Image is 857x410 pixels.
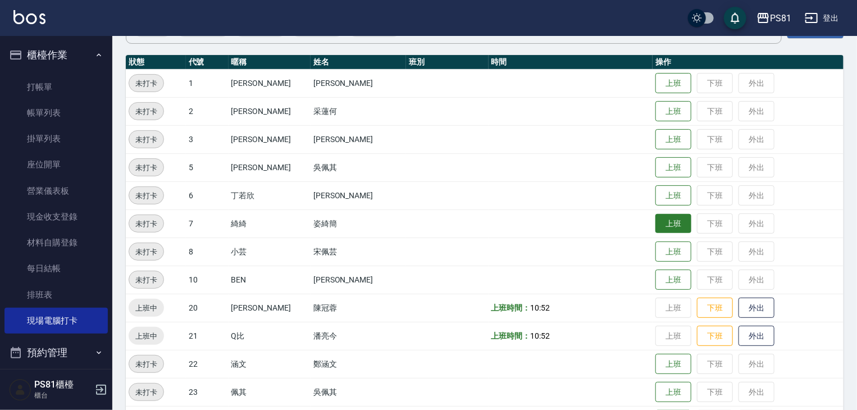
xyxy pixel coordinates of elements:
td: 采蓮何 [311,97,406,125]
td: 宋佩芸 [311,238,406,266]
span: 未打卡 [129,190,163,202]
button: 上班 [655,73,691,94]
td: 8 [186,238,229,266]
td: 小芸 [229,238,311,266]
td: 1 [186,69,229,97]
td: 21 [186,322,229,350]
td: 涵文 [229,350,311,378]
td: 23 [186,378,229,406]
a: 掛單列表 [4,126,108,152]
th: 操作 [653,55,844,70]
span: 上班中 [129,302,164,314]
button: 上班 [655,242,691,262]
a: 現場電腦打卡 [4,308,108,334]
span: 未打卡 [129,274,163,286]
p: 櫃台 [34,390,92,400]
td: 陳冠蓉 [311,294,406,322]
td: BEN [229,266,311,294]
span: 未打卡 [129,78,163,89]
td: 5 [186,153,229,181]
span: 未打卡 [129,162,163,174]
button: 外出 [739,326,774,347]
td: 佩其 [229,378,311,406]
a: 帳單列表 [4,100,108,126]
span: 上班中 [129,330,164,342]
span: 未打卡 [129,246,163,258]
span: 10:52 [530,303,550,312]
td: [PERSON_NAME] [229,97,311,125]
td: 6 [186,181,229,209]
a: 座位開單 [4,152,108,177]
button: 上班 [655,270,691,290]
td: [PERSON_NAME] [229,294,311,322]
td: 姿綺簡 [311,209,406,238]
button: 外出 [739,298,774,318]
td: 2 [186,97,229,125]
button: 登出 [800,8,844,29]
a: 營業儀表板 [4,178,108,204]
button: 預約管理 [4,338,108,367]
td: [PERSON_NAME] [311,266,406,294]
td: 綺綺 [229,209,311,238]
td: [PERSON_NAME] [311,125,406,153]
div: PS81 [770,11,791,25]
td: [PERSON_NAME] [229,69,311,97]
span: 未打卡 [129,106,163,117]
a: 材料自購登錄 [4,230,108,256]
span: 10:52 [530,331,550,340]
button: PS81 [752,7,796,30]
a: 排班表 [4,282,108,308]
a: 打帳單 [4,74,108,100]
td: 鄭涵文 [311,350,406,378]
b: 上班時間： [491,303,531,312]
button: 上班 [655,354,691,375]
button: 下班 [697,326,733,347]
td: [PERSON_NAME] [311,69,406,97]
a: 每日結帳 [4,256,108,281]
td: 7 [186,209,229,238]
td: 潘亮今 [311,322,406,350]
td: 丁若欣 [229,181,311,209]
button: 上班 [655,157,691,178]
a: 現金收支登錄 [4,204,108,230]
td: 吳佩其 [311,153,406,181]
button: 上班 [655,382,691,403]
b: 上班時間： [491,331,531,340]
h5: PS81櫃檯 [34,379,92,390]
th: 班別 [406,55,488,70]
th: 時間 [489,55,653,70]
span: 未打卡 [129,386,163,398]
th: 狀態 [126,55,186,70]
span: 未打卡 [129,358,163,370]
td: 20 [186,294,229,322]
td: [PERSON_NAME] [229,153,311,181]
td: 22 [186,350,229,378]
button: 下班 [697,298,733,318]
td: [PERSON_NAME] [229,125,311,153]
button: save [724,7,746,29]
span: 未打卡 [129,134,163,145]
button: 上班 [655,185,691,206]
td: 吳佩其 [311,378,406,406]
img: Person [9,379,31,401]
button: 上班 [655,129,691,150]
button: 櫃檯作業 [4,40,108,70]
th: 姓名 [311,55,406,70]
td: 3 [186,125,229,153]
td: [PERSON_NAME] [311,181,406,209]
button: 上班 [655,101,691,122]
span: 未打卡 [129,218,163,230]
th: 代號 [186,55,229,70]
button: 報表及分析 [4,367,108,397]
button: 上班 [655,214,691,234]
td: Q比 [229,322,311,350]
img: Logo [13,10,45,24]
td: 10 [186,266,229,294]
th: 暱稱 [229,55,311,70]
